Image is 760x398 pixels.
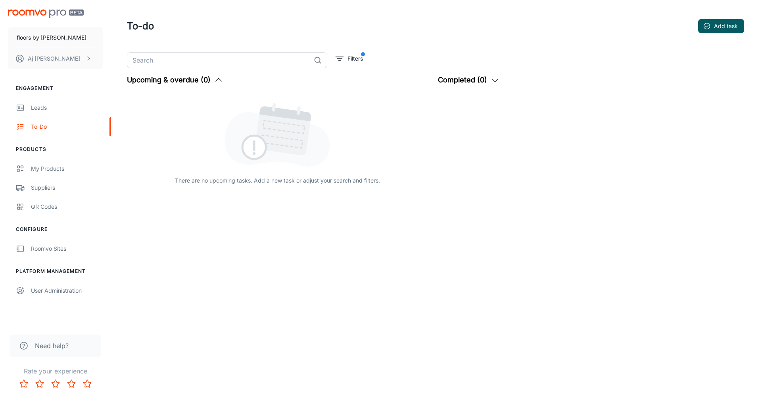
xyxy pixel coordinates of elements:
[31,183,103,192] div: Suppliers
[127,74,223,86] button: Upcoming & overdue (0)
[334,52,365,65] button: filter
[31,122,103,131] div: To-do
[438,74,500,86] button: Completed (0)
[31,244,103,253] div: Roomvo Sites
[698,19,744,33] button: Add task
[175,176,380,185] p: There are no upcoming tasks. Add a new task or adjust your search and filters.
[127,52,311,68] input: Search
[225,101,330,167] img: upcoming_and_overdue_tasks_empty_state.svg
[31,202,103,211] div: QR Codes
[8,48,103,69] button: Aj [PERSON_NAME]
[127,19,154,33] h1: To-do
[347,54,363,63] p: Filters
[8,27,103,48] button: floors by [PERSON_NAME]
[31,103,103,112] div: Leads
[28,54,80,63] p: Aj [PERSON_NAME]
[8,10,84,18] img: Roomvo PRO Beta
[31,164,103,173] div: My Products
[17,33,86,42] p: floors by [PERSON_NAME]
